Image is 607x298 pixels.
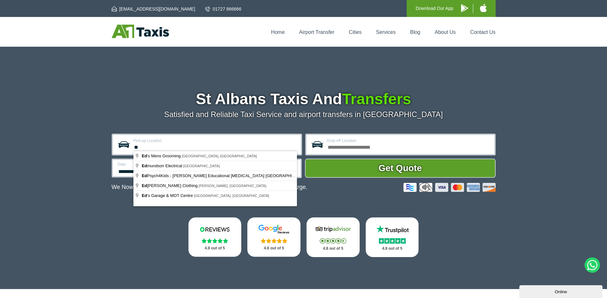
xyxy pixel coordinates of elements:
[373,245,412,253] p: 4.8 out of 5
[142,193,194,198] span: ’s Garage & MOT Centre
[307,217,360,257] a: Tripadvisor Stars 4.8 out of 5
[142,163,183,168] span: mundson Electrical
[142,153,182,158] span: 's Mens Grooming
[379,238,406,244] img: Stars
[142,173,310,178] span: Psych4Kids - [PERSON_NAME] Educational [MEDICAL_DATA] [GEOGRAPHIC_DATA]
[320,238,346,244] img: Stars
[461,4,468,12] img: A1 Taxis Android App
[133,139,297,143] label: Pick-up Location
[255,224,293,234] img: Google
[112,91,496,107] h1: St Albans Taxis And
[349,29,362,35] a: Cities
[271,29,285,35] a: Home
[142,163,147,168] span: Ed
[112,25,169,38] img: A1 Taxis St Albans LTD
[205,6,242,12] a: 01727 866666
[142,153,147,158] span: Ed
[435,29,456,35] a: About Us
[247,217,300,257] a: Google Stars 4.8 out of 5
[416,4,453,12] p: Download Our App
[199,184,266,188] span: [PERSON_NAME], [GEOGRAPHIC_DATA]
[342,90,411,107] span: Transfers
[410,29,420,35] a: Blog
[376,29,395,35] a: Services
[112,6,195,12] a: [EMAIL_ADDRESS][DOMAIN_NAME]
[299,29,334,35] a: Airport Transfer
[183,164,220,168] span: [GEOGRAPHIC_DATA]
[194,194,269,198] span: [GEOGRAPHIC_DATA], [GEOGRAPHIC_DATA]
[142,193,147,198] span: Ed
[519,284,604,298] iframe: chat widget
[142,183,199,188] span: [PERSON_NAME] Clothing
[196,224,234,234] img: Reviews.io
[202,238,228,243] img: Stars
[142,183,147,188] span: Ed
[314,245,353,253] p: 4.8 out of 5
[254,244,293,252] p: 4.8 out of 5
[261,238,287,243] img: Stars
[327,139,491,143] label: Drop-off Location
[112,184,307,191] p: We Now Accept Card & Contactless Payment In
[196,244,235,252] p: 4.8 out of 5
[305,159,496,178] button: Get Quote
[314,224,352,234] img: Tripadvisor
[182,154,257,158] span: [GEOGRAPHIC_DATA], [GEOGRAPHIC_DATA]
[480,4,487,12] img: A1 Taxis iPhone App
[470,29,495,35] a: Contact Us
[403,183,496,192] img: Credit And Debit Cards
[373,224,411,234] img: Trustpilot
[142,173,147,178] span: Ed
[112,110,496,119] p: Satisfied and Reliable Taxi Service and airport transfers in [GEOGRAPHIC_DATA]
[118,162,200,166] label: Date
[366,217,419,257] a: Trustpilot Stars 4.8 out of 5
[188,217,242,257] a: Reviews.io Stars 4.8 out of 5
